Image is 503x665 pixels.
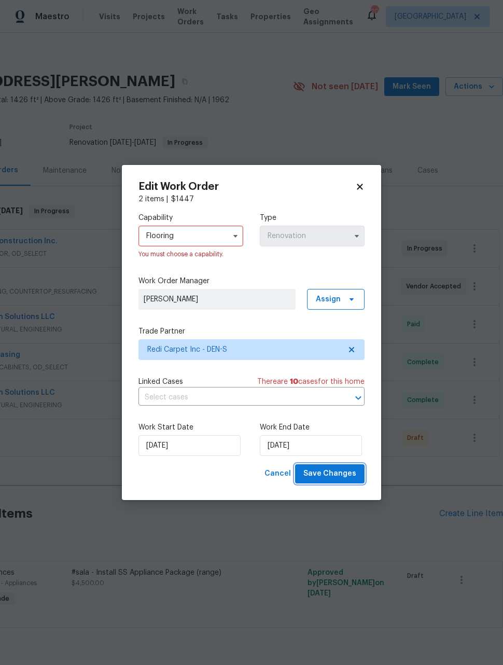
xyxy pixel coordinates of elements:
[260,435,362,456] input: M/D/YYYY
[316,294,341,304] span: Assign
[138,249,243,259] div: You must choose a capability.
[295,464,365,483] button: Save Changes
[171,196,194,203] span: $ 1447
[138,226,243,246] input: Select...
[260,464,295,483] button: Cancel
[260,422,365,433] label: Work End Date
[351,391,366,405] button: Open
[138,326,365,337] label: Trade Partner
[351,230,363,242] button: Show options
[260,226,365,246] input: Select...
[264,467,291,480] span: Cancel
[138,194,365,204] div: 2 items |
[138,213,243,223] label: Capability
[144,294,290,304] span: [PERSON_NAME]
[138,377,183,387] span: Linked Cases
[138,435,241,456] input: M/D/YYYY
[260,213,365,223] label: Type
[147,344,341,355] span: Redi Carpet Inc - DEN-S
[290,378,298,385] span: 10
[138,422,243,433] label: Work Start Date
[303,467,356,480] span: Save Changes
[257,377,365,387] span: There are case s for this home
[138,390,336,406] input: Select cases
[138,276,365,286] label: Work Order Manager
[229,230,242,242] button: Show options
[138,182,355,192] h2: Edit Work Order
